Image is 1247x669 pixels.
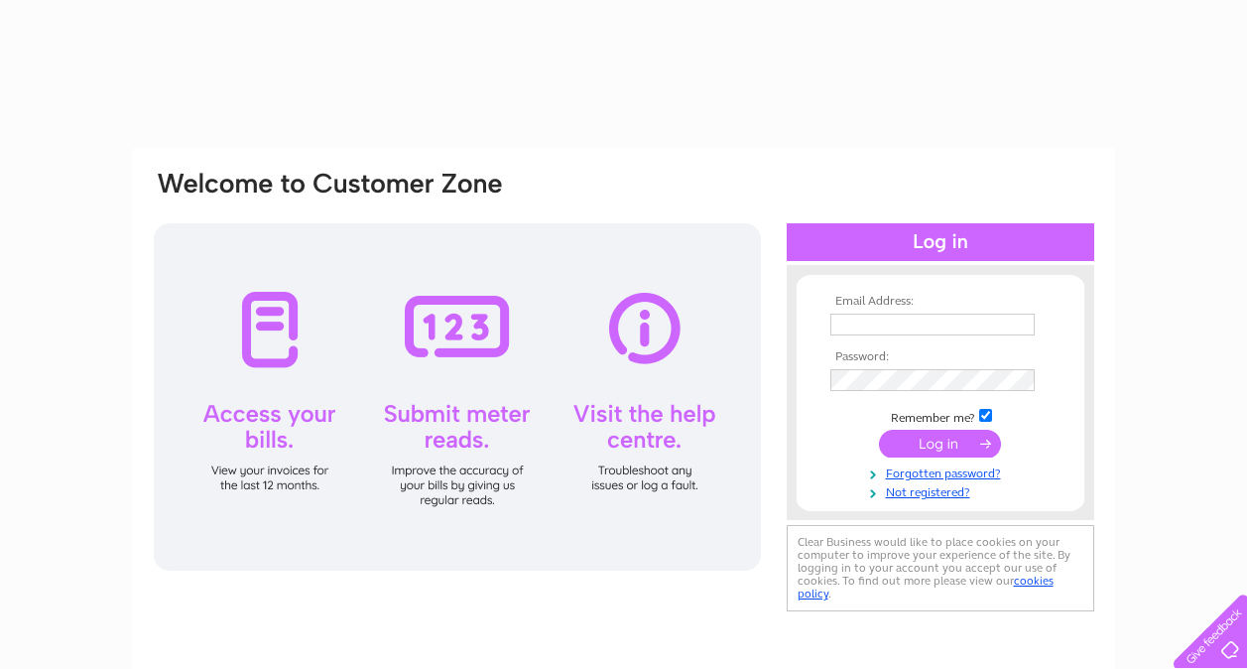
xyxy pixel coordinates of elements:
[830,463,1056,481] a: Forgotten password?
[825,406,1056,426] td: Remember me?
[825,350,1056,364] th: Password:
[787,525,1094,611] div: Clear Business would like to place cookies on your computer to improve your experience of the sit...
[830,481,1056,500] a: Not registered?
[825,295,1056,309] th: Email Address:
[879,430,1001,458] input: Submit
[798,574,1054,601] a: cookies policy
